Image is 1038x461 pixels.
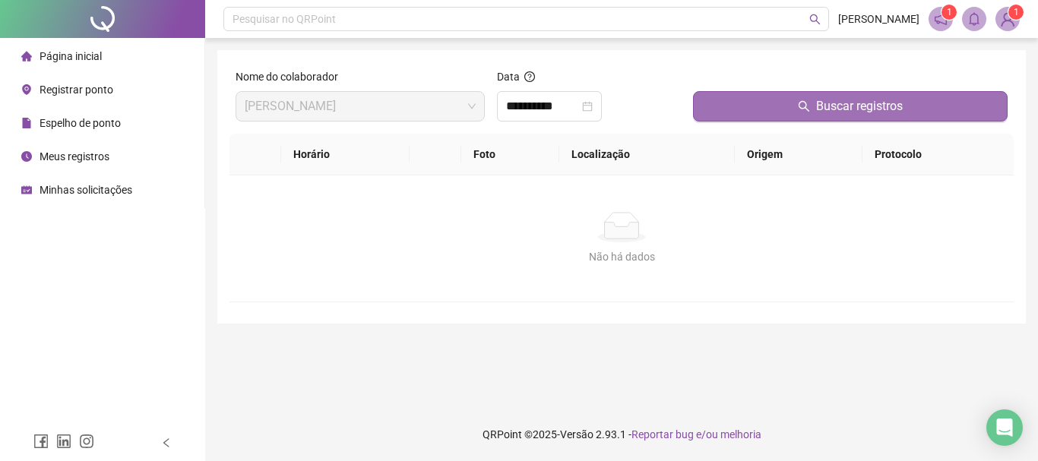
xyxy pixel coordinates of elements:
span: Meus registros [40,150,109,163]
span: Minhas solicitações [40,184,132,196]
span: Página inicial [40,50,102,62]
span: [PERSON_NAME] [838,11,919,27]
span: linkedin [56,434,71,449]
th: Foto [461,134,559,175]
span: 1 [947,7,952,17]
span: Registrar ponto [40,84,113,96]
span: search [809,14,821,25]
span: question-circle [524,71,535,82]
span: 1 [1014,7,1019,17]
th: Origem [735,134,862,175]
div: Não há dados [248,248,995,265]
div: Open Intercom Messenger [986,409,1023,446]
sup: 1 [941,5,957,20]
footer: QRPoint © 2025 - 2.93.1 - [205,408,1038,461]
span: Versão [560,428,593,440]
span: file [21,118,32,128]
span: Buscar registros [816,97,903,115]
span: clock-circle [21,151,32,162]
span: Data [497,71,520,83]
button: Buscar registros [693,91,1008,122]
span: facebook [33,434,49,449]
th: Horário [281,134,410,175]
span: bell [967,12,981,26]
span: Espelho de ponto [40,117,121,129]
span: Reportar bug e/ou melhoria [631,428,761,440]
label: Nome do colaborador [236,68,348,85]
span: VANESSA DA SILVA CORDEIRO [245,92,476,121]
th: Localização [559,134,735,175]
span: schedule [21,185,32,195]
span: instagram [79,434,94,449]
span: home [21,51,32,62]
span: search [798,100,810,112]
img: 95045 [996,8,1019,30]
span: left [161,437,172,448]
th: Protocolo [862,134,1014,175]
span: environment [21,84,32,95]
span: notification [934,12,948,26]
sup: Atualize o seu contato no menu Meus Dados [1008,5,1024,20]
